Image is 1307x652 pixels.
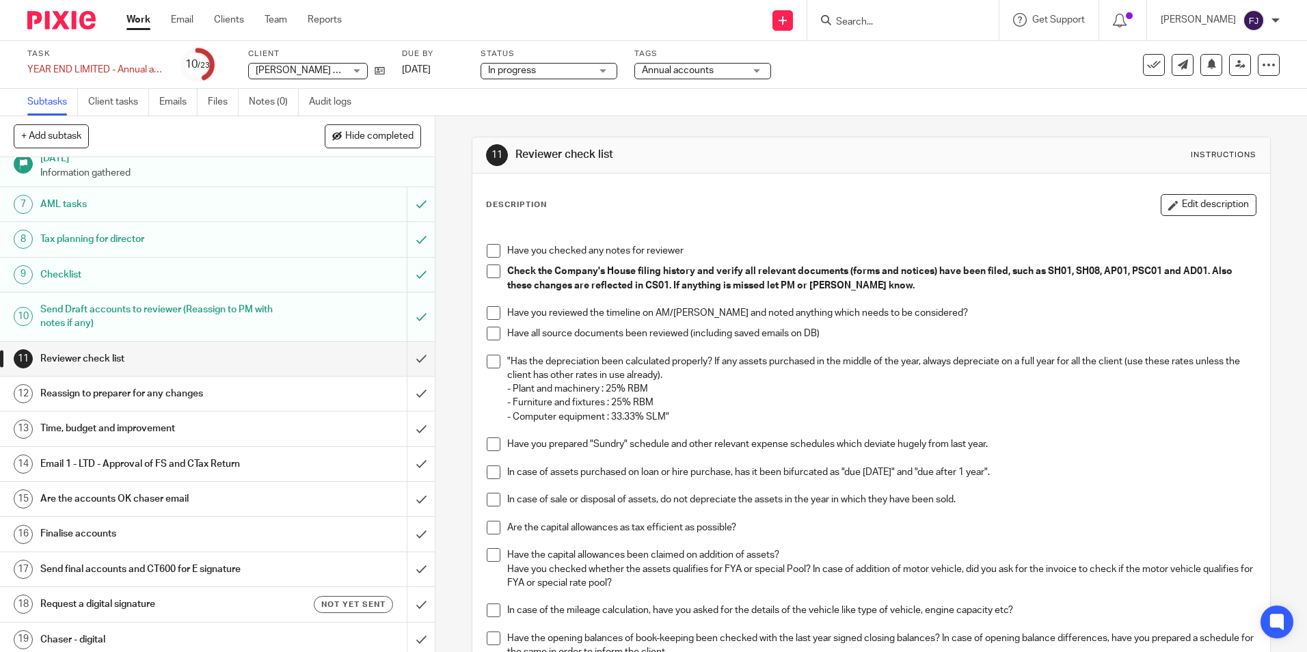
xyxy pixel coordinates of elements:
a: Team [265,13,287,27]
div: 16 [14,525,33,544]
h1: Tax planning for director [40,229,275,249]
a: Email [171,13,193,27]
h1: Email 1 - LTD - Approval of FS and CTax Return [40,454,275,474]
label: Client [248,49,385,59]
p: Have you checked whether the assets qualifies for FYA or special Pool? In case of addition of mot... [507,562,1255,590]
span: Annual accounts [642,66,714,75]
h1: Send Draft accounts to reviewer (Reassign to PM with notes if any) [40,299,275,334]
h1: Are the accounts OK chaser email [40,489,275,509]
a: Client tasks [88,89,149,116]
input: Search [835,16,958,29]
span: Not yet sent [321,599,386,610]
span: Hide completed [345,131,414,142]
h1: Chaser - digital [40,629,275,650]
a: Emails [159,89,198,116]
label: Status [481,49,617,59]
div: 7 [14,195,33,214]
small: /23 [198,62,210,69]
div: 19 [14,630,33,649]
span: [DATE] [402,65,431,74]
label: Due by [402,49,463,59]
button: Hide completed [325,124,421,148]
p: "Has the depreciation been calculated properly? If any assets purchased in the middle of the year... [507,355,1255,383]
div: 9 [14,265,33,284]
p: Have all source documents been reviewed (including saved emails on DB) [507,327,1255,340]
p: - Computer equipment : 33.33% SLM" [507,410,1255,424]
div: 11 [486,144,508,166]
h1: [DATE] [40,148,422,165]
a: Work [126,13,150,27]
button: + Add subtask [14,124,89,148]
label: Tags [634,49,771,59]
strong: Check the Company's House filing history and verify all relevant documents (forms and notices) ha... [507,267,1235,290]
div: 13 [14,420,33,439]
div: 10 [14,307,33,326]
h1: Checklist [40,264,275,285]
p: [PERSON_NAME] [1161,13,1236,27]
span: Get Support [1032,15,1085,25]
p: In case of the mileage calculation, have you asked for the details of the vehicle like type of ve... [507,603,1255,617]
div: 11 [14,349,33,368]
a: Notes (0) [249,89,299,116]
h1: Reviewer check list [515,148,900,162]
div: 18 [14,595,33,614]
a: Subtasks [27,89,78,116]
p: - Furniture and fixtures : 25% RBM [507,396,1255,409]
h1: AML tasks [40,194,275,215]
a: Clients [214,13,244,27]
p: In case of assets purchased on loan or hire purchase, has it been bifurcated as "due [DATE]" and ... [507,465,1255,479]
p: Have you prepared "Sundry" schedule and other relevant expense schedules which deviate hugely fro... [507,437,1255,451]
h1: Send final accounts and CT600 for E signature [40,559,275,580]
span: In progress [488,66,536,75]
button: Edit description [1161,194,1256,216]
a: Files [208,89,239,116]
div: Instructions [1191,150,1256,161]
p: Are the capital allowances as tax efficient as possible? [507,521,1255,534]
p: Description [486,200,547,210]
p: Have you reviewed the timeline on AM/[PERSON_NAME] and noted anything which needs to be considered? [507,306,1255,320]
p: Have you checked any notes for reviewer [507,244,1255,258]
p: - Plant and machinery : 25% RBM [507,382,1255,396]
p: Information gathered [40,166,422,180]
div: 15 [14,489,33,508]
div: 14 [14,454,33,474]
h1: Reviewer check list [40,349,275,369]
h1: Reassign to preparer for any changes [40,383,275,404]
p: Have the capital allowances been claimed on addition of assets? [507,548,1255,562]
p: In case of sale or disposal of assets, do not depreciate the assets in the year in which they hav... [507,493,1255,506]
div: 8 [14,230,33,249]
h1: Finalise accounts [40,524,275,544]
h1: Request a digital signature [40,594,275,614]
img: svg%3E [1243,10,1265,31]
div: 10 [185,57,210,72]
a: Audit logs [309,89,362,116]
label: Task [27,49,164,59]
h1: Time, budget and improvement [40,418,275,439]
a: Reports [308,13,342,27]
img: Pixie [27,11,96,29]
span: [PERSON_NAME] Enterprise Ltd [256,66,394,75]
div: 12 [14,384,33,403]
div: YEAR END LIMITED - Annual accounts and CT600 return (limited companies) [27,63,164,77]
div: 17 [14,560,33,579]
